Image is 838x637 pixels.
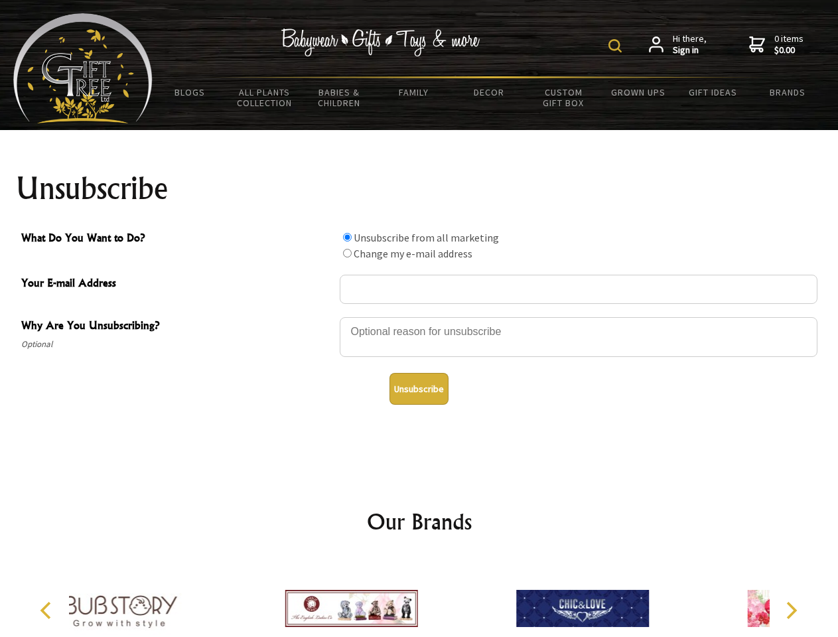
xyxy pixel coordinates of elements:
[354,247,472,260] label: Change my e-mail address
[600,78,675,106] a: Grown Ups
[33,596,62,625] button: Previous
[228,78,303,117] a: All Plants Collection
[27,506,812,537] h2: Our Brands
[340,275,817,304] input: Your E-mail Address
[343,249,352,257] input: What Do You Want to Do?
[21,275,333,294] span: Your E-mail Address
[673,33,707,56] span: Hi there,
[302,78,377,117] a: Babies & Children
[377,78,452,106] a: Family
[389,373,449,405] button: Unsubscribe
[281,29,480,56] img: Babywear - Gifts - Toys & more
[13,13,153,123] img: Babyware - Gifts - Toys and more...
[526,78,601,117] a: Custom Gift Box
[675,78,750,106] a: Gift Ideas
[153,78,228,106] a: BLOGS
[21,336,333,352] span: Optional
[343,233,352,242] input: What Do You Want to Do?
[21,230,333,249] span: What Do You Want to Do?
[776,596,805,625] button: Next
[340,317,817,357] textarea: Why Are You Unsubscribing?
[354,231,499,244] label: Unsubscribe from all marketing
[649,33,707,56] a: Hi there,Sign in
[608,39,622,52] img: product search
[673,44,707,56] strong: Sign in
[774,33,803,56] span: 0 items
[750,78,825,106] a: Brands
[451,78,526,106] a: Decor
[749,33,803,56] a: 0 items$0.00
[21,317,333,336] span: Why Are You Unsubscribing?
[16,173,823,204] h1: Unsubscribe
[774,44,803,56] strong: $0.00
